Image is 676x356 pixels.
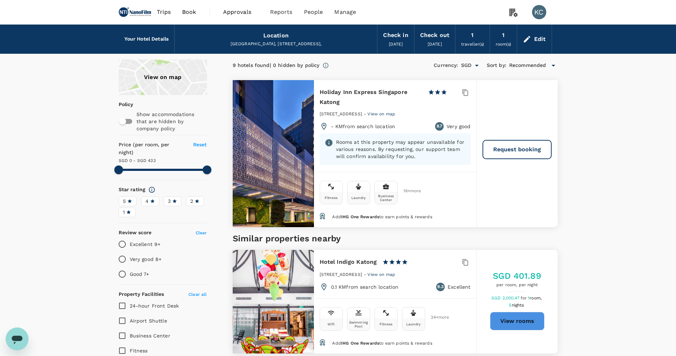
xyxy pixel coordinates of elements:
span: - [364,111,367,116]
h6: Hotel Indigo Katong [320,257,377,267]
span: Business Center [130,333,170,339]
span: 5 [123,198,126,205]
h5: SGD 401.89 [493,270,541,282]
span: 4 [145,198,149,205]
h5: Similar properties nearby [233,233,558,244]
span: Clear [196,230,207,235]
div: Laundry [406,322,420,326]
span: Fitness [130,348,148,354]
button: View rooms [490,312,545,330]
span: Add to earn points & rewards [332,341,432,346]
span: IHG One Rewards [341,341,379,346]
span: Add to earn points & rewards [332,214,432,219]
span: nights [512,303,524,308]
h6: Sort by : [487,62,506,69]
span: for [521,295,528,300]
span: 16 + more [403,189,414,193]
span: 3 [168,198,171,205]
span: SGD 0 - SGD 433 [119,158,156,163]
a: View on map [119,59,207,95]
p: - KM from search location [331,123,396,130]
span: View on map [367,111,395,116]
p: Excellent 9+ [130,241,161,248]
span: Recommended [509,62,546,69]
h6: Price (per room, per night) [119,141,185,157]
p: Very good 8+ [130,256,162,263]
span: room(s) [496,42,511,47]
span: Reset [193,142,207,147]
span: [STREET_ADDRESS] [320,272,362,277]
span: Airport Shuttle [130,318,167,324]
div: [GEOGRAPHIC_DATA], [STREET_ADDRESS], [180,41,371,48]
span: IHG One Rewards [341,214,379,219]
span: [DATE] [389,42,403,47]
p: Rooms at this property may appear unavailable for various reasons. By requesting, our support tea... [336,138,466,160]
div: Edit [534,34,546,44]
div: Check out [420,30,449,40]
span: Trips [157,8,171,16]
span: per room, per night [493,282,541,289]
span: [DATE] [428,42,442,47]
span: - [364,272,367,277]
div: 1 [502,30,505,40]
div: Laundry [351,196,366,200]
span: 5 [509,303,525,308]
span: Manage [334,8,356,16]
span: Reports [270,8,293,16]
h6: Currency : [434,62,458,69]
h6: Property Facilities [119,290,164,298]
span: 2 [190,198,193,205]
h6: Your Hotel Details [124,35,169,43]
span: 1 [123,209,125,216]
span: 8.7 [437,123,442,130]
span: Book [182,8,196,16]
span: traveller(s) [461,42,484,47]
iframe: Button to launch messaging window, conversation in progress [6,328,29,350]
div: 1 [471,30,474,40]
span: 9.3 [437,283,443,290]
p: Excellent [448,283,470,290]
a: View on map [367,271,395,277]
div: Check in [383,30,408,40]
div: Wifi [327,322,335,326]
h6: Holiday Inn Express Singapore Katong [320,87,422,107]
div: KC [532,5,546,19]
span: Clear all [189,292,207,297]
button: Open [472,61,482,70]
div: 9 hotels found | 0 hidden by policy [233,62,320,69]
h6: Star rating [119,186,146,194]
span: 1 [528,295,543,300]
span: 24 + more [431,315,442,320]
span: room, [530,295,542,300]
span: [STREET_ADDRESS] [320,111,362,116]
svg: Star ratings are awarded to properties to represent the quality of services, facilities, and amen... [148,186,155,193]
a: View on map [367,111,395,116]
h6: Review score [119,229,152,237]
div: Location [263,31,289,41]
span: Approvals [223,8,259,16]
p: Show accommodations that are hidden by company policy [136,111,206,132]
p: 0.1 KM from search location [331,283,399,290]
span: SGD 2,000.47 [491,295,521,300]
div: Fitness [325,196,337,200]
img: NANOFILM TECHNOLOGIES INTERNATIONAL LIMITED [119,4,151,20]
p: Good 7+ [130,271,149,278]
p: Policy [119,101,123,108]
div: Fitness [380,322,392,326]
p: Very good [447,123,470,130]
div: Swimming Pool [349,320,368,328]
span: 24-hour Front Desk [130,303,179,309]
button: Request booking [483,140,552,159]
span: People [304,8,323,16]
div: Business Center [376,194,396,202]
